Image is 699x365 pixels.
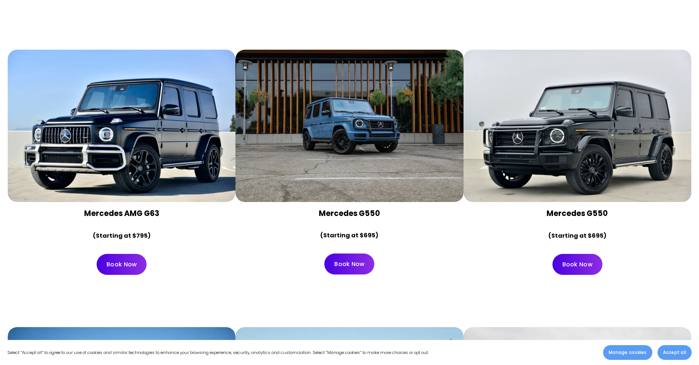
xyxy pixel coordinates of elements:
[663,349,686,356] span: Accept all
[7,349,429,357] p: Select “Accept all” to agree to our use of cookies and similar technologies to enhance your brows...
[548,231,606,240] strong: (Starting at $695)
[324,254,374,274] a: Book Now
[603,345,652,360] button: Manage cookies
[93,231,151,240] strong: (Starting at $795)
[84,208,159,219] strong: Mercedes AMG G63
[657,345,692,360] button: Accept all
[97,254,147,275] a: Book Now
[547,208,608,219] strong: Mercedes G550
[609,349,646,356] span: Manage cookies
[320,231,378,240] strong: (Starting at $695)
[552,254,602,275] a: Book Now
[319,208,380,219] strong: Mercedes G550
